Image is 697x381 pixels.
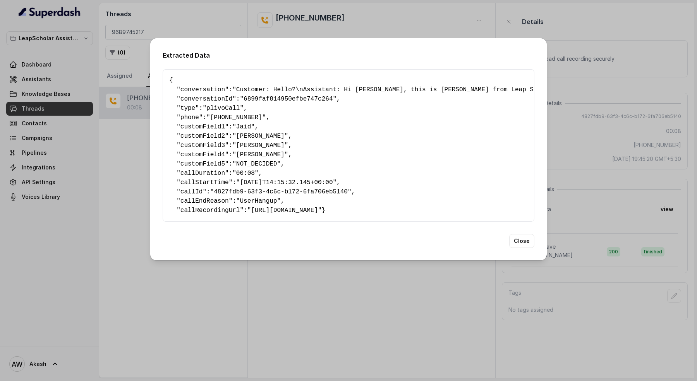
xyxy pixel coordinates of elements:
span: customField3 [180,142,225,149]
span: customField5 [180,161,225,167]
span: "NOT_DECIDED" [232,161,281,167]
button: Close [509,234,534,248]
pre: { " ": , " ": , " ": , " ": , " ": , " ": , " ": , " ": , " ": , " ": , " ": , " ": , " ": , " ": } [169,76,528,215]
span: "[PHONE_NUMBER]" [206,114,266,121]
span: customField2 [180,133,225,140]
span: "6899faf814950efbe747c264" [240,96,336,103]
h2: Extracted Data [163,51,534,60]
span: "00:08" [232,170,258,177]
span: customField1 [180,123,225,130]
span: customField4 [180,151,225,158]
span: conversationId [180,96,232,103]
span: callId [180,188,203,195]
span: "plivoCall" [203,105,244,112]
span: "Jaid" [232,123,255,130]
span: "[PERSON_NAME]" [232,142,288,149]
span: "[URL][DOMAIN_NAME]" [247,207,322,214]
span: callRecordingUrl [180,207,240,214]
span: "[PERSON_NAME]" [232,151,288,158]
span: callEndReason [180,198,229,205]
span: phone [180,114,199,121]
span: type [180,105,195,112]
span: conversation [180,86,225,93]
span: callDuration [180,170,225,177]
span: "[DATE]T14:15:32.145+00:00" [236,179,336,186]
span: "[PERSON_NAME]" [232,133,288,140]
span: "UserHangup" [236,198,281,205]
span: "4827fdb9-63f3-4c6c-b172-6fa706eb5140" [210,188,352,195]
span: callStartTime [180,179,229,186]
